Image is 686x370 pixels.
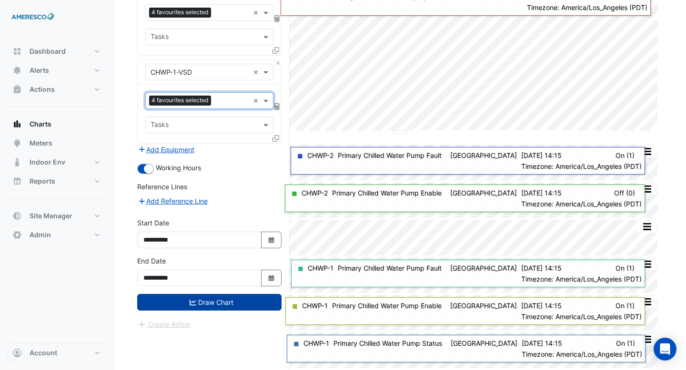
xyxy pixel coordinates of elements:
[30,47,66,56] span: Dashboard
[272,46,279,54] span: Clone Favourites and Tasks from this Equipment to other Equipment
[137,144,195,155] button: Add Equipment
[12,66,22,75] app-icon: Alerts
[8,172,107,191] button: Reports
[253,96,261,106] span: Clear
[12,85,22,94] app-icon: Actions
[637,146,656,157] button: More Options
[30,66,49,75] span: Alerts
[253,8,261,18] span: Clear
[137,256,166,266] label: End Date
[267,236,276,244] fa-icon: Select Date
[8,343,107,362] button: Account
[637,258,656,270] button: More Options
[654,338,676,360] div: Open Intercom Messenger
[637,221,656,233] button: More Options
[8,61,107,80] button: Alerts
[273,102,282,110] span: Choose Function
[149,96,211,105] span: 4 favourites selected
[30,176,55,186] span: Reports
[149,8,211,17] span: 4 favourites selected
[8,42,107,61] button: Dashboard
[12,230,22,240] app-icon: Admin
[272,134,279,142] span: Clone Favourites and Tasks from this Equipment to other Equipment
[253,67,261,77] span: Clear
[12,47,22,56] app-icon: Dashboard
[12,211,22,221] app-icon: Site Manager
[30,85,55,94] span: Actions
[267,274,276,282] fa-icon: Select Date
[30,230,51,240] span: Admin
[149,31,169,44] div: Tasks
[12,176,22,186] app-icon: Reports
[137,182,187,192] label: Reference Lines
[30,157,65,167] span: Indoor Env
[149,119,169,132] div: Tasks
[137,195,208,206] button: Add Reference Line
[637,333,656,345] button: More Options
[30,211,72,221] span: Site Manager
[8,115,107,134] button: Charts
[637,296,656,308] button: More Options
[12,138,22,148] app-icon: Meters
[12,119,22,129] app-icon: Charts
[156,164,201,172] span: Working Hours
[8,80,107,99] button: Actions
[275,60,281,66] button: Close
[8,225,107,244] button: Admin
[137,319,191,327] app-escalated-ticket-create-button: Please draw the charts first
[137,294,282,311] button: Draw Chart
[30,119,51,129] span: Charts
[273,14,282,22] span: Choose Function
[8,153,107,172] button: Indoor Env
[137,218,169,228] label: Start Date
[8,134,107,153] button: Meters
[11,8,54,27] img: Company Logo
[637,183,656,195] button: More Options
[30,138,52,148] span: Meters
[12,157,22,167] app-icon: Indoor Env
[30,348,57,358] span: Account
[8,206,107,225] button: Site Manager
